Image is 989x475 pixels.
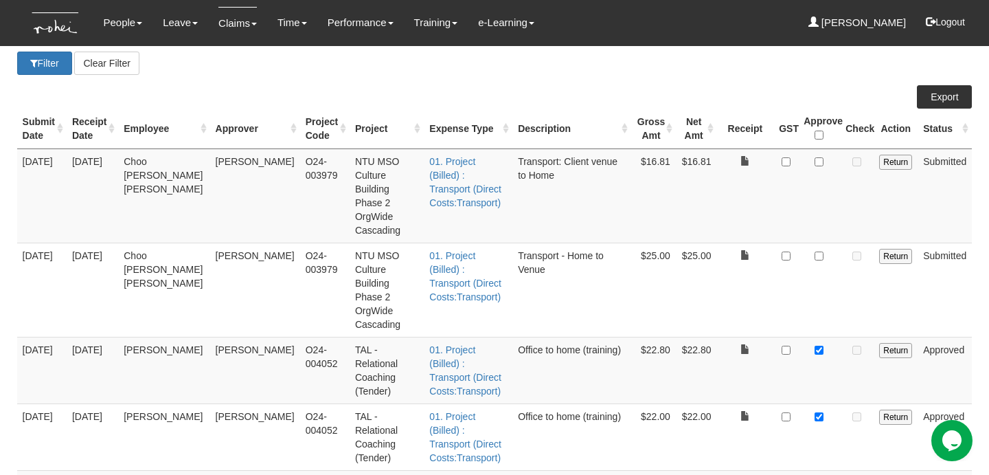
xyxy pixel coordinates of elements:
td: $16.81 [676,148,717,243]
th: Approver : activate to sort column ascending [210,109,300,149]
th: Receipt [717,109,774,149]
td: [PERSON_NAME] [118,404,209,470]
input: Return [879,155,912,170]
td: NTU MSO Culture Building Phase 2 OrgWide Cascading [350,148,424,243]
a: Claims [218,7,257,39]
td: Transport - Home to Venue [512,243,631,337]
a: 01. Project (Billed) : Transport (Direct Costs:Transport) [429,156,501,208]
td: O24-003979 [300,148,350,243]
td: O24-004052 [300,337,350,404]
td: NTU MSO Culture Building Phase 2 OrgWide Cascading [350,243,424,337]
th: Net Amt : activate to sort column ascending [676,109,717,149]
th: Project Code : activate to sort column ascending [300,109,350,149]
th: Status : activate to sort column ascending [918,109,972,149]
th: Employee : activate to sort column ascending [118,109,209,149]
th: Submit Date : activate to sort column ascending [17,109,67,149]
input: Return [879,249,912,264]
td: [PERSON_NAME] [118,337,209,404]
td: [DATE] [17,337,67,404]
input: Return [879,410,912,425]
td: [DATE] [67,243,118,337]
a: Export [917,85,972,109]
td: [PERSON_NAME] [210,404,300,470]
td: $25.00 [676,243,717,337]
a: Leave [163,7,198,38]
th: Gross Amt : activate to sort column ascending [631,109,676,149]
th: Action [874,109,918,149]
td: O24-003979 [300,243,350,337]
a: 01. Project (Billed) : Transport (Direct Costs:Transport) [429,250,501,302]
td: O24-004052 [300,404,350,470]
td: TAL - Relational Coaching (Tender) [350,337,424,404]
a: 01. Project (Billed) : Transport (Direct Costs:Transport) [429,411,501,463]
td: Choo [PERSON_NAME] [PERSON_NAME] [118,243,209,337]
td: $22.00 [676,404,717,470]
th: GST [773,109,798,149]
th: Project : activate to sort column ascending [350,109,424,149]
iframe: chat widget [931,420,975,461]
td: $16.81 [631,148,676,243]
th: Receipt Date : activate to sort column ascending [67,109,118,149]
td: Submitted [918,148,972,243]
th: Description : activate to sort column ascending [512,109,631,149]
td: Office to home (training) [512,404,631,470]
td: [PERSON_NAME] [210,243,300,337]
td: [DATE] [67,337,118,404]
a: Performance [328,7,394,38]
td: Submitted [918,243,972,337]
input: Return [879,343,912,358]
th: Check [840,109,874,149]
td: [PERSON_NAME] [210,337,300,404]
td: [DATE] [67,404,118,470]
a: e-Learning [478,7,534,38]
td: TAL - Relational Coaching (Tender) [350,404,424,470]
a: 01. Project (Billed) : Transport (Direct Costs:Transport) [429,344,501,397]
td: [DATE] [67,148,118,243]
button: Filter [17,52,72,75]
th: Expense Type : activate to sort column ascending [424,109,512,149]
button: Logout [916,5,975,38]
a: Time [277,7,307,38]
td: [DATE] [17,404,67,470]
td: [PERSON_NAME] [210,148,300,243]
a: People [103,7,142,38]
td: Transport: Client venue to Home [512,148,631,243]
th: Approve [798,109,840,149]
a: Training [414,7,458,38]
td: Approved [918,337,972,404]
td: $22.00 [631,404,676,470]
td: [DATE] [17,243,67,337]
td: $22.80 [631,337,676,404]
td: [DATE] [17,148,67,243]
td: $22.80 [676,337,717,404]
td: Choo [PERSON_NAME] [PERSON_NAME] [118,148,209,243]
td: Approved [918,404,972,470]
button: Clear Filter [74,52,139,75]
a: [PERSON_NAME] [808,7,907,38]
td: $25.00 [631,243,676,337]
td: Office to home (training) [512,337,631,404]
